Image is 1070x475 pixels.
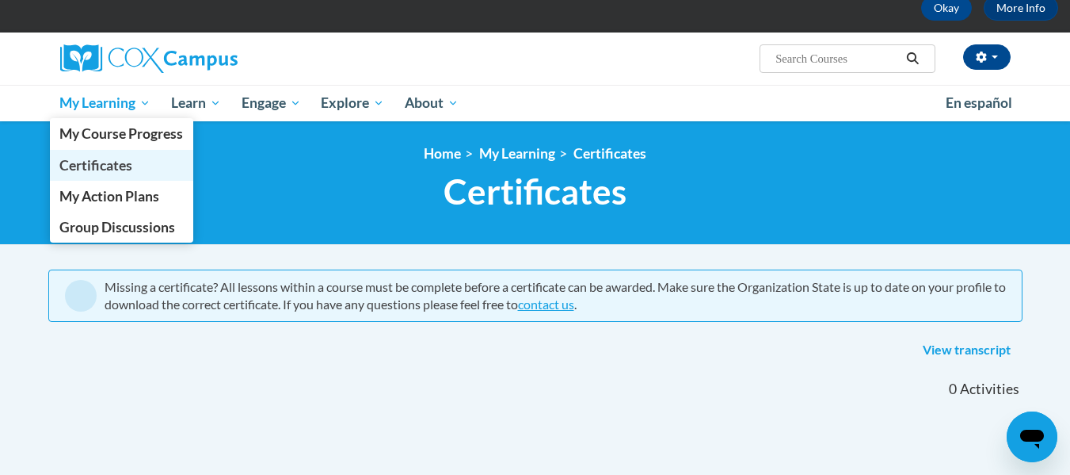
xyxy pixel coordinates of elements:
[518,297,574,312] a: contact us
[960,381,1019,398] span: Activities
[963,44,1011,70] button: Account Settings
[946,94,1012,111] span: En español
[394,85,469,121] a: About
[59,125,183,142] span: My Course Progress
[50,181,194,212] a: My Action Plans
[50,85,162,121] a: My Learning
[50,118,194,149] a: My Course Progress
[949,381,957,398] span: 0
[479,145,555,162] a: My Learning
[242,94,301,113] span: Engage
[59,219,175,236] span: Group Discussions
[573,145,646,162] a: Certificates
[59,188,159,205] span: My Action Plans
[171,94,221,113] span: Learn
[310,85,394,121] a: Explore
[901,49,924,68] button: Search
[405,94,459,113] span: About
[935,86,1022,120] a: En español
[50,150,194,181] a: Certificates
[774,49,901,68] input: Search Courses
[161,85,231,121] a: Learn
[59,94,150,113] span: My Learning
[1007,412,1057,462] iframe: Button to launch messaging window
[50,212,194,243] a: Group Discussions
[60,44,361,73] a: Cox Campus
[36,85,1034,121] div: Main menu
[321,94,384,113] span: Explore
[60,44,238,73] img: Cox Campus
[911,338,1022,363] a: View transcript
[444,170,626,213] span: Certificates
[59,157,132,174] span: Certificates
[231,85,311,121] a: Engage
[424,145,461,162] a: Home
[105,278,1006,313] div: Missing a certificate? All lessons within a course must be complete before a certificate can be a...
